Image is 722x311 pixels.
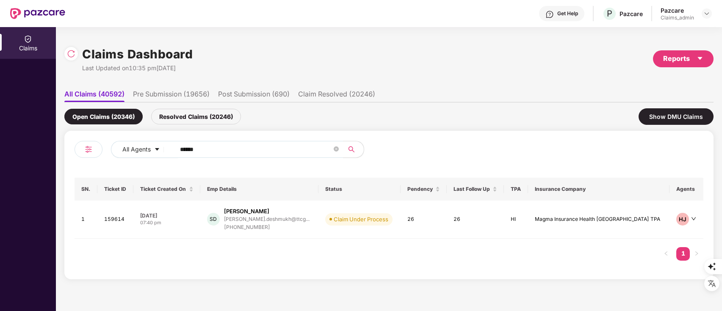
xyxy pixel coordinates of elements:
button: left [659,247,673,261]
img: svg+xml;base64,PHN2ZyBpZD0iUmVsb2FkLTMyeDMyIiB4bWxucz0iaHR0cDovL3d3dy53My5vcmcvMjAwMC9zdmciIHdpZH... [67,50,75,58]
th: Pendency [401,178,447,201]
span: Pendency [407,186,434,193]
div: Claims_admin [661,14,694,21]
span: Last Follow Up [454,186,491,193]
img: svg+xml;base64,PHN2ZyB4bWxucz0iaHR0cDovL3d3dy53My5vcmcvMjAwMC9zdmciIHdpZHRoPSIyNCIgaGVpZ2h0PSIyNC... [83,144,94,154]
td: Magma Insurance Health [GEOGRAPHIC_DATA] TPA [528,201,669,239]
li: Post Submission (690) [218,90,290,102]
div: Last Updated on 10:35 pm[DATE] [82,63,193,73]
li: Previous Page [659,247,673,261]
div: Resolved Claims (20246) [151,109,241,124]
div: Open Claims (20346) [64,109,143,124]
div: Pazcare [661,6,694,14]
td: 159614 [97,201,133,239]
th: Last Follow Up [447,178,504,201]
div: SD [207,213,220,226]
th: Ticket ID [97,178,133,201]
li: All Claims (40592) [64,90,124,102]
li: Next Page [690,247,703,261]
div: [PERSON_NAME] [224,207,269,215]
td: 26 [401,201,447,239]
div: Pazcare [620,10,643,18]
div: Claim Under Process [334,215,388,223]
button: right [690,247,703,261]
div: HJ [676,213,689,226]
span: All Agents [122,145,151,154]
th: Insurance Company [528,178,669,201]
a: 1 [676,247,690,260]
button: All Agentscaret-down [111,141,178,158]
th: SN. [75,178,97,201]
h1: Claims Dashboard [82,45,193,63]
td: 1 [75,201,97,239]
div: Show DMU Claims [639,108,714,125]
td: 26 [447,201,504,239]
div: 07:40 pm [140,219,194,226]
span: left [664,251,669,256]
th: Ticket Created On [133,178,200,201]
img: svg+xml;base64,PHN2ZyBpZD0iRHJvcGRvd24tMzJ4MzIiIHhtbG5zPSJodHRwOi8vd3d3LnczLm9yZy8yMDAwL3N2ZyIgd2... [703,10,710,17]
span: right [694,251,699,256]
span: down [691,216,696,221]
td: HI [504,201,528,239]
span: close-circle [334,146,339,154]
span: caret-down [154,146,160,153]
div: Reports [663,53,703,64]
img: svg+xml;base64,PHN2ZyBpZD0iSGVscC0zMngzMiIgeG1sbnM9Imh0dHA6Ly93d3cudzMub3JnLzIwMDAvc3ZnIiB3aWR0aD... [545,10,554,19]
th: Agents [669,178,703,201]
span: search [343,146,360,153]
div: Get Help [557,10,578,17]
th: Emp Details [200,178,318,201]
button: search [343,141,364,158]
div: [DATE] [140,212,194,219]
img: svg+xml;base64,PHN2ZyBpZD0iQ2xhaW0iIHhtbG5zPSJodHRwOi8vd3d3LnczLm9yZy8yMDAwL3N2ZyIgd2lkdGg9IjIwIi... [24,35,32,43]
th: Status [318,178,401,201]
span: Ticket Created On [140,186,187,193]
th: TPA [504,178,528,201]
div: [PERSON_NAME].deshmukh@ttcg... [224,216,310,222]
img: New Pazcare Logo [10,8,65,19]
li: Pre Submission (19656) [133,90,210,102]
div: [PHONE_NUMBER] [224,223,310,231]
span: caret-down [697,55,703,62]
span: close-circle [334,146,339,151]
li: 1 [676,247,690,261]
span: P [607,8,612,19]
li: Claim Resolved (20246) [298,90,375,102]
